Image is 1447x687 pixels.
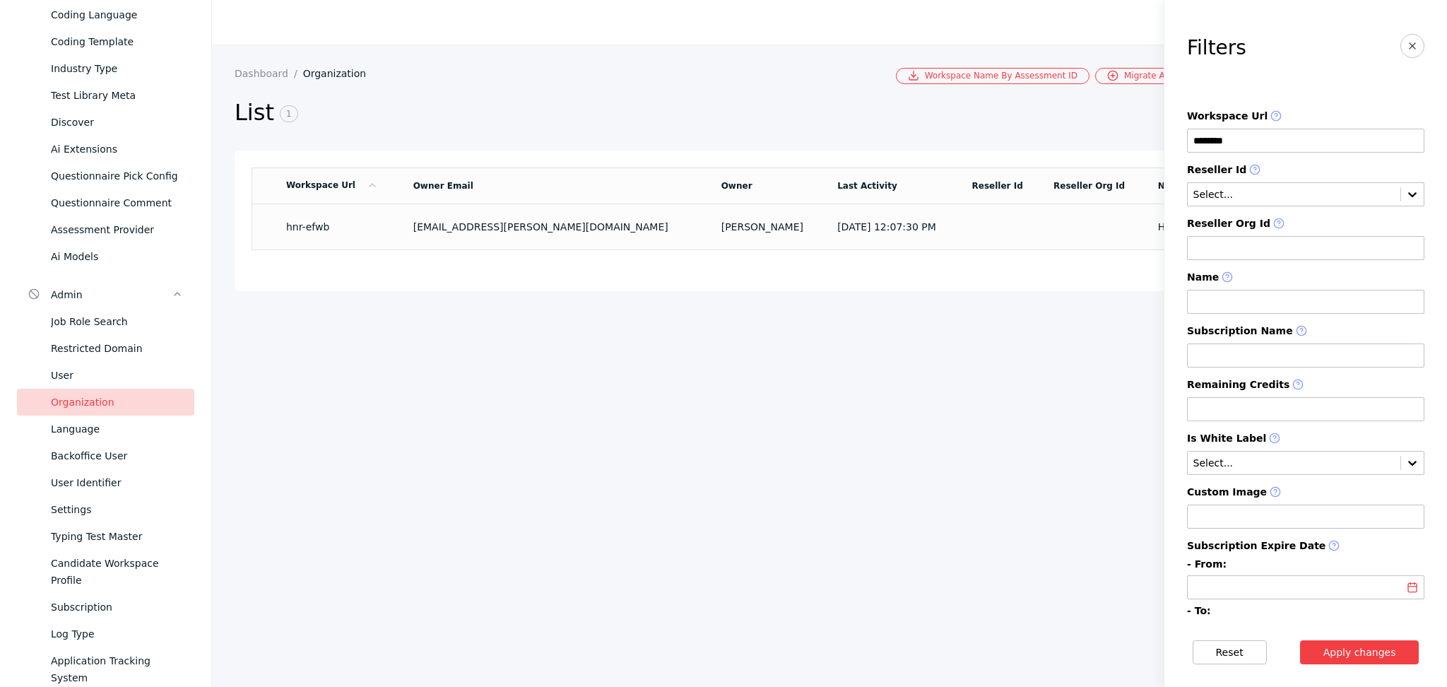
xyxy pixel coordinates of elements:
[17,523,194,550] a: Typing Test Master
[17,163,194,189] a: Questionnaire Pick Config
[1187,110,1424,123] label: Workspace Url
[17,362,194,389] a: User
[710,168,826,204] td: Owner
[413,221,699,233] section: [EMAIL_ADDRESS][PERSON_NAME][DOMAIN_NAME]
[17,82,194,109] a: Test Library Meta
[17,496,194,523] a: Settings
[235,68,303,79] a: Dashboard
[51,194,183,211] div: Questionnaire Comment
[51,221,183,238] div: Assessment Provider
[1053,181,1125,191] a: Reseller Org Id
[972,181,1023,191] a: Reseller Id
[51,447,183,464] div: Backoffice User
[51,652,183,686] div: Application Tracking System
[1187,379,1424,392] label: Remaining Credits
[1187,486,1424,499] label: Custom Image
[51,33,183,50] div: Coding Template
[837,221,949,233] section: [DATE] 12:07:30 PM
[17,550,194,594] a: Candidate Workspace Profile
[1187,605,1424,616] label: - To:
[1187,37,1246,59] h3: Filters
[51,286,172,303] div: Admin
[1158,221,1191,233] section: HNr
[51,168,183,184] div: Questionnaire Pick Config
[51,501,183,518] div: Settings
[721,221,815,233] section: [PERSON_NAME]
[1187,558,1424,570] label: - From:
[235,98,1188,128] h2: List
[1187,433,1424,445] label: Is White Label
[17,335,194,362] a: Restricted Domain
[51,367,183,384] div: User
[1187,218,1424,230] label: Reseller Org Id
[17,389,194,416] a: Organization
[1187,540,1424,553] label: Subscription Expire Date
[17,55,194,82] a: Industry Type
[826,168,960,204] td: Last Activity
[51,248,183,265] div: Ai Models
[17,136,194,163] a: Ai Extensions
[1095,68,1222,84] a: Migrate Assessment
[286,221,391,233] section: hnr-efwb
[1193,640,1267,664] button: Reset
[1300,640,1419,664] button: Apply changes
[51,6,183,23] div: Coding Language
[280,105,298,122] span: 1
[1187,325,1424,338] label: Subscription Name
[51,87,183,104] div: Test Library Meta
[51,528,183,545] div: Typing Test Master
[51,340,183,357] div: Restricted Domain
[51,421,183,438] div: Language
[1187,271,1424,284] label: Name
[17,594,194,621] a: Subscription
[896,68,1089,84] a: Workspace Name By Assessment ID
[17,216,194,243] a: Assessment Provider
[402,168,710,204] td: Owner Email
[17,1,194,28] a: Coding Language
[17,621,194,647] a: Log Type
[17,109,194,136] a: Discover
[286,180,378,190] a: Workspace Url
[51,599,183,616] div: Subscription
[51,555,183,589] div: Candidate Workspace Profile
[51,60,183,77] div: Industry Type
[51,394,183,411] div: Organization
[17,469,194,496] a: User Identifier
[17,243,194,270] a: Ai Models
[17,308,194,335] a: Job Role Search
[1187,164,1424,177] label: Reseller Id
[51,114,183,131] div: Discover
[17,416,194,442] a: Language
[17,442,194,469] a: Backoffice User
[51,474,183,491] div: User Identifier
[303,68,378,79] a: Organization
[51,141,183,158] div: Ai Extensions
[17,189,194,216] a: Questionnaire Comment
[51,313,183,330] div: Job Role Search
[51,626,183,642] div: Log Type
[17,28,194,55] a: Coding Template
[1158,181,1186,191] a: Name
